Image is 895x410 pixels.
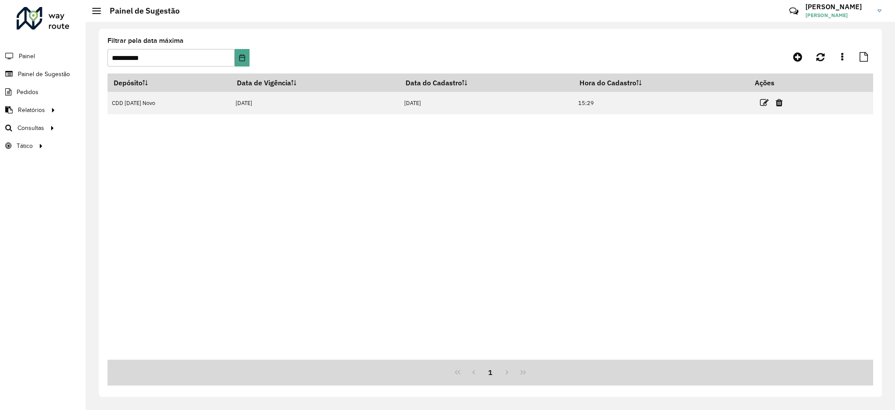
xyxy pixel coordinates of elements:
[101,6,180,16] h2: Painel de Sugestão
[108,92,231,114] td: CDD [DATE] Novo
[574,92,749,114] td: 15:29
[17,141,33,151] span: Tático
[231,74,399,92] th: Data de Vigência
[18,105,45,115] span: Relatórios
[18,70,70,79] span: Painel de Sugestão
[805,11,871,19] span: [PERSON_NAME]
[108,74,231,92] th: Depósito
[235,49,250,67] button: Choose Date
[482,364,499,381] button: 1
[805,3,871,11] h3: [PERSON_NAME]
[574,74,749,92] th: Hora do Cadastro
[400,92,574,114] td: [DATE]
[17,123,44,133] span: Consultas
[749,74,801,92] th: Ações
[400,74,574,92] th: Data do Cadastro
[19,52,35,61] span: Painel
[108,35,184,46] label: Filtrar pela data máxima
[231,92,399,114] td: [DATE]
[760,97,769,109] a: Editar
[17,88,38,97] span: Pedidos
[776,97,783,109] a: Excluir
[784,2,803,21] a: Contato Rápido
